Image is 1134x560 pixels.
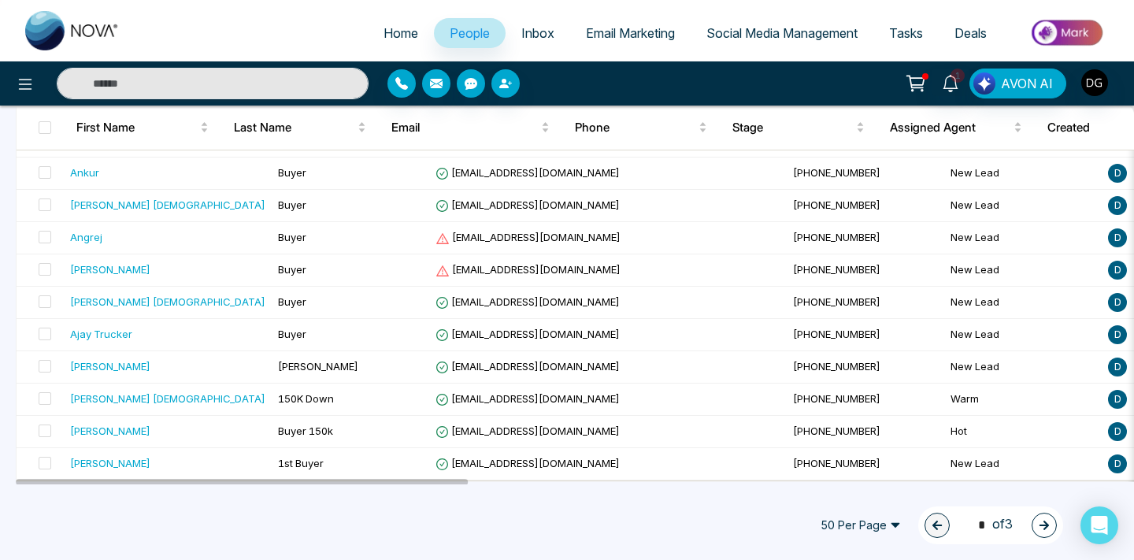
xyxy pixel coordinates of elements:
span: [EMAIL_ADDRESS][DOMAIN_NAME] [435,295,620,308]
div: [PERSON_NAME] [DEMOGRAPHIC_DATA] [70,391,265,406]
span: [PHONE_NUMBER] [793,295,880,308]
th: Phone [562,106,720,150]
a: 1 [932,69,969,96]
span: D [1108,325,1127,344]
span: [PHONE_NUMBER] [793,198,880,211]
span: D [1108,454,1127,473]
td: New Lead [944,287,1102,319]
span: D [1108,358,1127,376]
span: D [1108,196,1127,215]
span: 1 [951,69,965,83]
span: Email [391,118,538,137]
span: Buyer [278,263,306,276]
span: AVON AI [1001,74,1053,93]
span: 150K Down [278,392,334,405]
span: [PHONE_NUMBER] [793,392,880,405]
a: Inbox [506,18,570,48]
span: Tasks [889,25,923,41]
span: [PHONE_NUMBER] [793,328,880,340]
span: [PERSON_NAME] [278,360,358,373]
span: Email Marketing [586,25,675,41]
td: Warm [944,384,1102,416]
span: [PHONE_NUMBER] [793,166,880,179]
a: Deals [939,18,1002,48]
span: [EMAIL_ADDRESS][DOMAIN_NAME] [435,263,621,276]
td: New Lead [944,319,1102,351]
a: Home [368,18,434,48]
span: First Name [76,118,197,137]
th: Last Name [221,106,379,150]
a: Social Media Management [691,18,873,48]
a: Email Marketing [570,18,691,48]
span: D [1108,422,1127,441]
span: Assigned Agent [890,118,1010,137]
div: [PERSON_NAME] [DEMOGRAPHIC_DATA] [70,197,265,213]
td: Hot [944,416,1102,448]
span: Stage [732,118,853,137]
span: Home [384,25,418,41]
span: [EMAIL_ADDRESS][DOMAIN_NAME] [435,166,620,179]
span: D [1108,228,1127,247]
span: Last Name [234,118,354,137]
span: Buyer [278,328,306,340]
img: Market-place.gif [1010,15,1125,50]
span: [EMAIL_ADDRESS][DOMAIN_NAME] [435,457,620,469]
td: New Lead [944,448,1102,480]
span: Buyer 150k [278,425,333,437]
div: [PERSON_NAME] [70,455,150,471]
a: Tasks [873,18,939,48]
img: User Avatar [1081,69,1108,96]
span: Buyer [278,295,306,308]
div: [PERSON_NAME] [70,423,150,439]
span: of 3 [969,514,1013,536]
td: New Lead [944,222,1102,254]
td: New Lead [944,158,1102,190]
th: Email [379,106,562,150]
img: Nova CRM Logo [25,11,120,50]
div: Ajay Trucker [70,326,132,342]
a: People [434,18,506,48]
div: [PERSON_NAME] [70,358,150,374]
span: D [1108,293,1127,312]
span: People [450,25,490,41]
span: D [1108,261,1127,280]
span: Buyer [278,198,306,211]
th: Stage [720,106,877,150]
span: [PHONE_NUMBER] [793,425,880,437]
span: D [1108,390,1127,409]
span: Phone [575,118,695,137]
td: New Lead [944,351,1102,384]
span: 50 Per Page [810,513,912,538]
span: Deals [954,25,987,41]
th: First Name [64,106,221,150]
div: Angrej [70,229,102,245]
div: Ankur [70,165,99,180]
span: [EMAIL_ADDRESS][DOMAIN_NAME] [435,425,620,437]
span: [EMAIL_ADDRESS][DOMAIN_NAME] [435,360,620,373]
span: Buyer [278,166,306,179]
span: [PHONE_NUMBER] [793,231,880,243]
div: Open Intercom Messenger [1080,506,1118,544]
span: Inbox [521,25,554,41]
img: Lead Flow [973,72,995,95]
span: [PHONE_NUMBER] [793,457,880,469]
span: D [1108,164,1127,183]
span: 1st Buyer [278,457,324,469]
span: [EMAIL_ADDRESS][DOMAIN_NAME] [435,231,621,243]
div: [PERSON_NAME] [70,261,150,277]
span: [EMAIL_ADDRESS][DOMAIN_NAME] [435,328,620,340]
span: Buyer [278,231,306,243]
span: [EMAIL_ADDRESS][DOMAIN_NAME] [435,392,620,405]
td: New Lead [944,254,1102,287]
td: New Lead [944,190,1102,222]
button: AVON AI [969,69,1066,98]
th: Assigned Agent [877,106,1035,150]
span: [EMAIL_ADDRESS][DOMAIN_NAME] [435,198,620,211]
div: [PERSON_NAME] [DEMOGRAPHIC_DATA] [70,294,265,310]
span: [PHONE_NUMBER] [793,263,880,276]
span: Social Media Management [706,25,858,41]
span: [PHONE_NUMBER] [793,360,880,373]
